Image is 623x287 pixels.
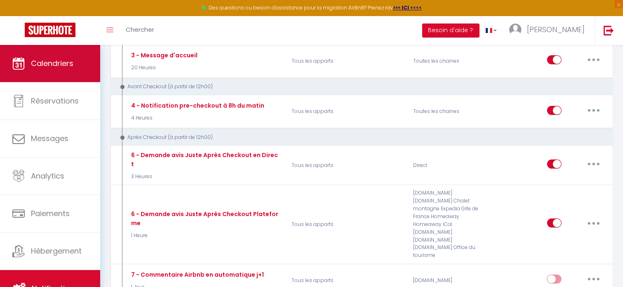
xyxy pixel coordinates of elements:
a: ... [PERSON_NAME] [503,16,595,45]
p: 20 Heures [129,64,197,72]
span: Hébergement [31,246,82,256]
div: Après Checkout (à partir de 12h00) [118,134,596,141]
span: Analytics [31,171,64,181]
div: Toutes les chaines [408,100,489,124]
div: [DOMAIN_NAME] [DOMAIN_NAME] Chalet montagne Expedia Gite de France Homeaway Homeaway iCal [DOMAIN... [408,189,489,259]
img: ... [509,24,522,36]
p: 4 Heures [129,114,264,122]
div: 3 - Message d'accueil [129,51,197,60]
p: Tous les apparts [286,151,408,181]
span: Réservations [31,96,79,106]
span: Messages [31,133,68,143]
div: Direct [408,151,489,181]
a: >>> ICI <<<< [393,4,422,11]
a: Chercher [120,16,160,45]
img: Super Booking [25,23,75,37]
button: Besoin d'aide ? [422,24,480,38]
div: Toutes les chaines [408,49,489,73]
div: 7 - Commentaire Airbnb en automatique j+1 [129,270,264,279]
p: 1 Heure [129,232,281,240]
p: Tous les apparts [286,189,408,259]
div: 6 - Demande avis Juste Après Checkout Plateforme [129,209,281,228]
p: 3 Heures [129,173,281,181]
p: Tous les apparts [286,49,408,73]
span: Paiements [31,208,70,219]
p: Tous les apparts [286,100,408,124]
span: Chercher [126,25,154,34]
div: 4 - Notification pre-checkout à 8h du matin [129,101,264,110]
span: Calendriers [31,58,73,68]
span: [PERSON_NAME] [527,24,585,35]
div: 6 - Demande avis Juste Après Checkout en Direct [129,151,281,169]
img: logout [604,25,614,35]
div: Avant Checkout (à partir de 12h00) [118,83,596,91]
